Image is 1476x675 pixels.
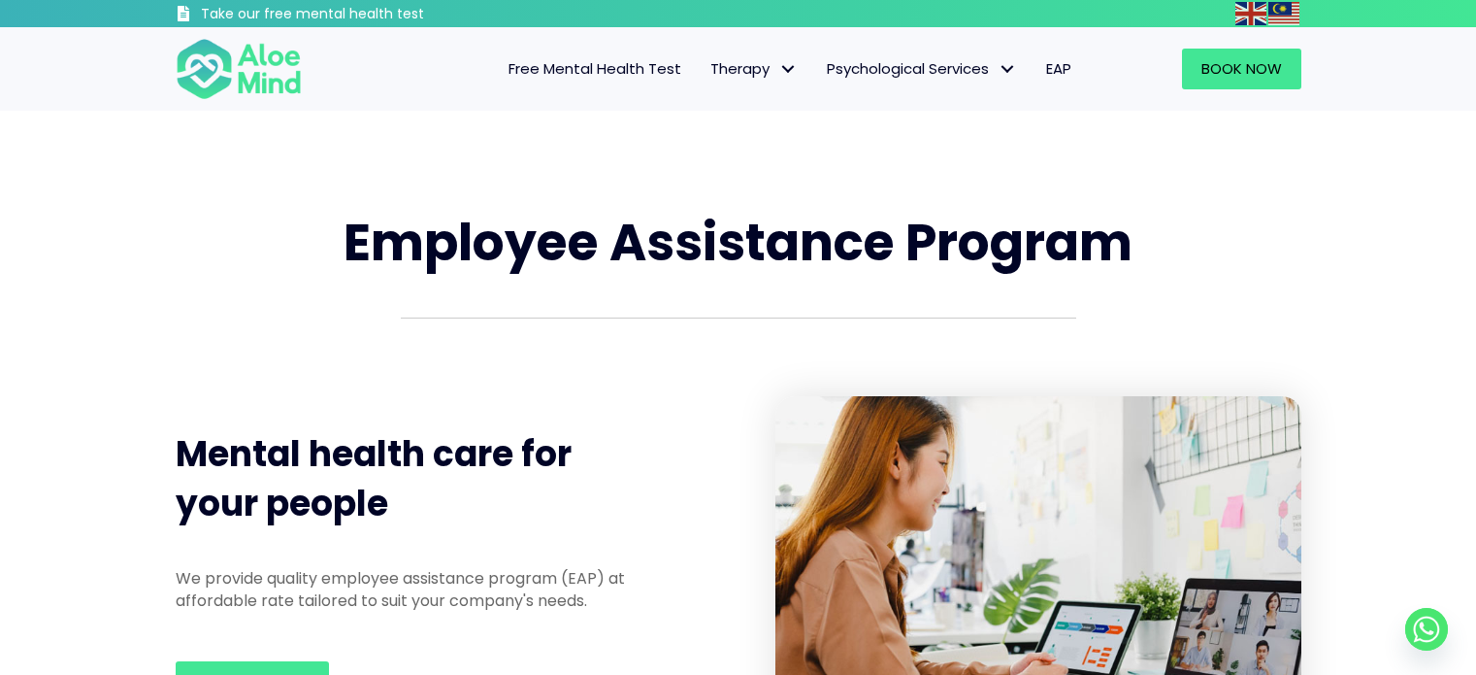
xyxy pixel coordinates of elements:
a: Psychological ServicesPsychological Services: submenu [812,49,1032,89]
span: Psychological Services [827,58,1017,79]
img: ms [1268,2,1299,25]
a: Whatsapp [1405,608,1448,651]
nav: Menu [327,49,1086,89]
a: Free Mental Health Test [494,49,696,89]
span: Book Now [1201,58,1282,79]
span: Free Mental Health Test [508,58,681,79]
a: Malay [1268,2,1301,24]
a: TherapyTherapy: submenu [696,49,812,89]
a: Take our free mental health test [176,5,528,27]
p: We provide quality employee assistance program (EAP) at affordable rate tailored to suit your com... [176,567,659,612]
a: EAP [1032,49,1086,89]
span: Therapy: submenu [774,55,803,84]
h3: Take our free mental health test [201,5,528,24]
span: Employee Assistance Program [344,207,1132,278]
span: EAP [1046,58,1071,79]
span: Mental health care for your people [176,429,572,527]
a: Book Now [1182,49,1301,89]
a: English [1235,2,1268,24]
img: en [1235,2,1266,25]
img: Aloe mind Logo [176,37,302,101]
span: Therapy [710,58,798,79]
span: Psychological Services: submenu [994,55,1022,84]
